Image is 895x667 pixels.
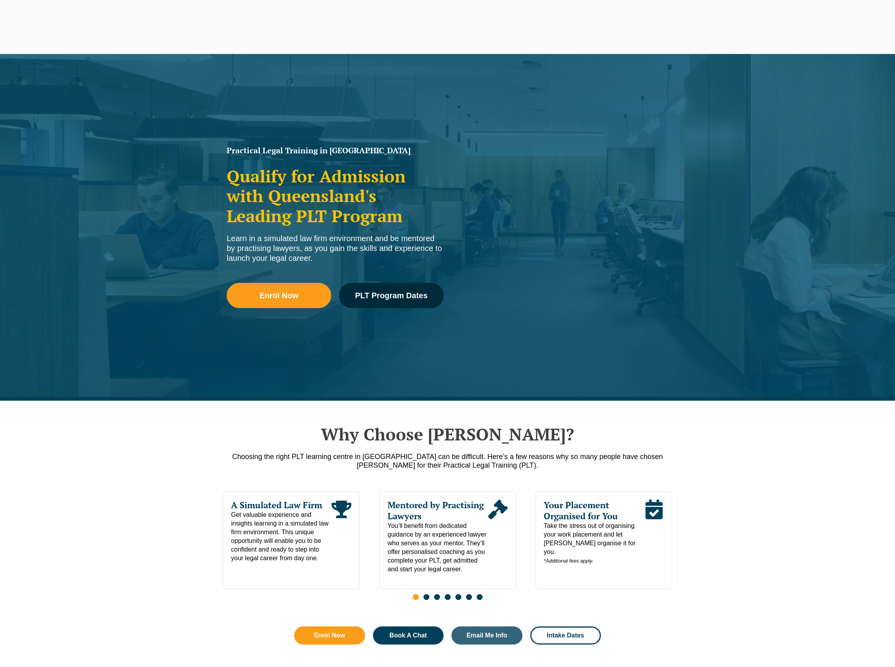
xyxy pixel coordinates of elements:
[451,626,522,645] a: Email Me Info
[644,500,664,565] div: Read More
[434,594,440,600] span: Go to slide 3
[466,594,472,600] span: Go to slide 6
[379,491,516,589] div: 2 / 7
[388,500,488,522] span: Mentored by Practising Lawyers
[223,491,360,589] div: 1 / 7
[332,500,351,563] div: Read More
[488,500,507,574] div: Read More
[294,626,365,645] a: Enrol Now
[466,632,507,639] span: Email Me Info
[423,594,429,600] span: Go to slide 2
[530,626,601,645] a: Intake Dates
[223,452,672,470] p: Choosing the right PLT learning centre in [GEOGRAPHIC_DATA] can be difficult. Here’s a few reason...
[388,522,488,574] span: You’ll benefit from dedicated guidance by an experienced lawyer who serves as your mentor. They’l...
[227,234,444,263] div: Learn in a simulated law firm environment and be mentored by practising lawyers, as you gain the ...
[231,511,332,563] span: Get valuable experience and insights learning in a simulated law firm environment. This unique op...
[535,491,672,589] div: 3 / 7
[339,283,444,308] a: PLT Program Dates
[223,424,672,444] h2: Why Choose [PERSON_NAME]?
[455,594,461,600] span: Go to slide 5
[477,594,483,600] span: Go to slide 7
[547,632,584,639] span: Intake Dates
[390,632,427,639] span: Book A Chat
[413,594,419,600] span: Go to slide 1
[544,500,644,522] span: Your Placement Organised for You
[227,147,444,154] h1: Practical Legal Training in [GEOGRAPHIC_DATA]
[314,632,345,639] span: Enrol Now
[259,292,298,299] span: Enrol Now
[544,558,593,564] em: *Additional fees apply.
[231,500,332,511] span: A Simulated Law Firm
[355,292,427,299] span: PLT Program Dates
[373,626,444,645] a: Book A Chat
[544,522,644,565] span: Take the stress out of organising your work placement and let [PERSON_NAME] organise it for you.
[227,283,331,308] a: Enrol Now
[223,491,672,605] div: Slides
[445,594,451,600] span: Go to slide 4
[227,166,444,226] h2: Qualify for Admission with Queensland's Leading PLT Program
